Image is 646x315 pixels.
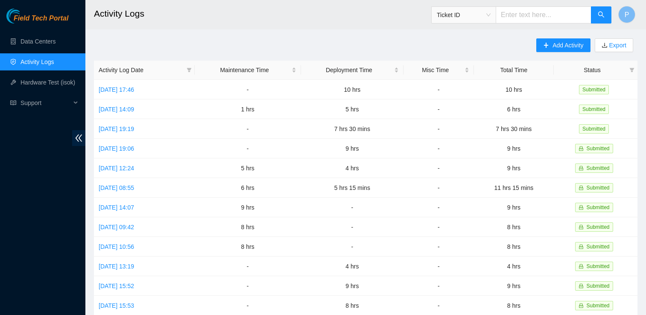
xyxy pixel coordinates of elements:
td: - [403,119,474,139]
span: download [602,42,608,49]
button: P [618,6,635,23]
td: 6 hrs [474,99,554,119]
button: downloadExport [595,38,633,52]
span: lock [579,264,584,269]
td: 8 hrs [474,237,554,257]
td: - [403,237,474,257]
td: - [195,119,301,139]
span: Ticket ID [437,9,491,21]
td: 1 hrs [195,99,301,119]
th: Total Time [474,61,554,80]
span: Submitted [587,185,610,191]
td: - [301,217,403,237]
td: 9 hrs [474,158,554,178]
a: [DATE] 19:19 [99,125,134,132]
span: Submitted [579,85,609,94]
td: 7 hrs 30 mins [301,119,403,139]
a: [DATE] 14:07 [99,204,134,211]
span: Submitted [587,224,610,230]
a: Data Centers [20,38,56,45]
span: Add Activity [552,41,583,50]
td: - [403,217,474,237]
a: Akamai TechnologiesField Tech Portal [6,15,68,26]
span: Submitted [579,124,609,134]
td: 9 hrs [474,198,554,217]
span: Submitted [587,204,610,210]
span: Submitted [587,244,610,250]
span: lock [579,244,584,249]
span: lock [579,283,584,289]
td: 6 hrs [195,178,301,198]
span: Submitted [587,263,610,269]
td: 5 hrs [301,99,403,119]
span: lock [579,205,584,210]
a: Activity Logs [20,58,54,65]
span: Field Tech Portal [14,15,68,23]
span: read [10,100,16,106]
button: plusAdd Activity [536,38,590,52]
span: search [598,11,605,19]
td: 5 hrs 15 mins [301,178,403,198]
td: 5 hrs [195,158,301,178]
span: Submitted [587,165,610,171]
td: - [301,198,403,217]
span: Submitted [579,105,609,114]
td: 8 hrs [474,217,554,237]
span: lock [579,185,584,190]
a: [DATE] 09:42 [99,224,134,230]
td: 4 hrs [301,158,403,178]
span: Activity Log Date [99,65,183,75]
td: 8 hrs [195,217,301,237]
a: [DATE] 10:56 [99,243,134,250]
td: - [403,99,474,119]
td: 9 hrs [195,198,301,217]
td: 9 hrs [301,276,403,296]
span: Submitted [587,303,610,309]
a: [DATE] 14:09 [99,106,134,113]
a: [DATE] 12:24 [99,165,134,172]
td: - [403,139,474,158]
a: [DATE] 08:55 [99,184,134,191]
span: filter [628,64,636,76]
td: - [195,139,301,158]
td: - [403,80,474,99]
span: Support [20,94,71,111]
td: - [195,80,301,99]
span: lock [579,303,584,308]
button: search [591,6,611,23]
td: - [403,257,474,276]
td: 10 hrs [301,80,403,99]
img: Akamai Technologies [6,9,43,23]
td: 8 hrs [195,237,301,257]
span: lock [579,166,584,171]
span: double-left [72,130,85,146]
span: Submitted [587,146,610,152]
a: [DATE] 17:46 [99,86,134,93]
td: - [195,257,301,276]
td: 11 hrs 15 mins [474,178,554,198]
td: - [403,178,474,198]
input: Enter text here... [496,6,591,23]
span: filter [629,67,634,73]
span: Status [558,65,626,75]
td: 4 hrs [474,257,554,276]
a: [DATE] 13:19 [99,263,134,270]
span: filter [185,64,193,76]
a: [DATE] 15:52 [99,283,134,289]
td: 4 hrs [301,257,403,276]
td: 9 hrs [301,139,403,158]
span: plus [543,42,549,49]
a: [DATE] 15:53 [99,302,134,309]
td: 10 hrs [474,80,554,99]
td: 7 hrs 30 mins [474,119,554,139]
span: lock [579,146,584,151]
td: - [195,276,301,296]
span: filter [187,67,192,73]
a: Export [608,42,626,49]
td: - [403,198,474,217]
td: - [301,237,403,257]
td: - [403,276,474,296]
td: - [403,158,474,178]
td: 9 hrs [474,139,554,158]
a: Hardware Test (isok) [20,79,75,86]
